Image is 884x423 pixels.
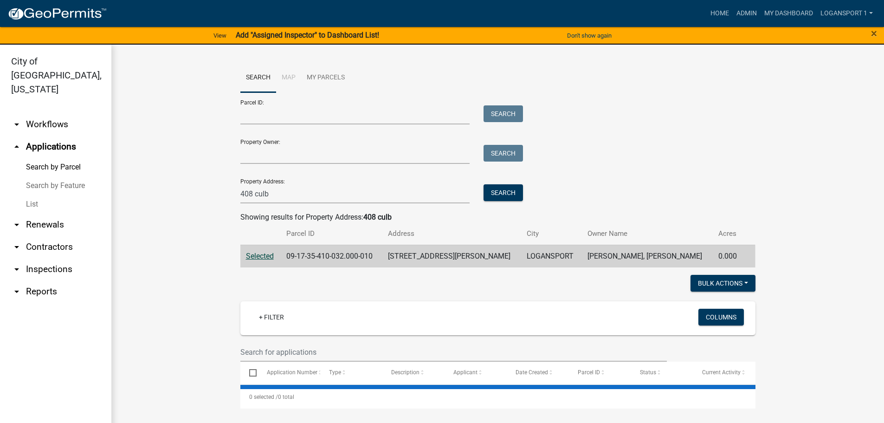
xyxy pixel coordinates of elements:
[11,264,22,275] i: arrow_drop_down
[507,362,569,384] datatable-header-cell: Date Created
[391,369,419,376] span: Description
[640,369,656,376] span: Status
[301,63,350,93] a: My Parcels
[249,394,278,400] span: 0 selected /
[484,105,523,122] button: Search
[702,369,741,376] span: Current Activity
[733,5,761,22] a: Admin
[521,245,581,267] td: LOGANSPORT
[582,223,713,245] th: Owner Name
[713,223,744,245] th: Acres
[631,362,693,384] datatable-header-cell: Status
[240,343,667,362] input: Search for applications
[240,385,755,409] div: 0 total
[11,241,22,253] i: arrow_drop_down
[236,31,379,39] strong: Add "Assigned Inspector" to Dashboard List!
[761,5,817,22] a: My Dashboard
[578,369,600,376] span: Parcel ID
[252,309,291,325] a: + Filter
[246,252,274,260] a: Selected
[11,141,22,152] i: arrow_drop_up
[563,28,615,43] button: Don't show again
[569,362,631,384] datatable-header-cell: Parcel ID
[11,219,22,230] i: arrow_drop_down
[445,362,507,384] datatable-header-cell: Applicant
[690,275,755,292] button: Bulk Actions
[871,27,877,40] span: ×
[516,369,548,376] span: Date Created
[11,119,22,130] i: arrow_drop_down
[871,28,877,39] button: Close
[713,245,744,267] td: 0.000
[484,184,523,201] button: Search
[453,369,477,376] span: Applicant
[582,245,713,267] td: [PERSON_NAME], [PERSON_NAME]
[210,28,230,43] a: View
[267,369,317,376] span: Application Number
[521,223,581,245] th: City
[817,5,877,22] a: Logansport 1
[484,145,523,162] button: Search
[382,245,522,267] td: [STREET_ADDRESS][PERSON_NAME]
[240,63,276,93] a: Search
[240,212,755,223] div: Showing results for Property Address:
[240,362,258,384] datatable-header-cell: Select
[707,5,733,22] a: Home
[329,369,341,376] span: Type
[382,362,445,384] datatable-header-cell: Description
[363,213,392,221] strong: 408 culb
[281,245,382,267] td: 09-17-35-410-032.000-010
[382,223,522,245] th: Address
[258,362,320,384] datatable-header-cell: Application Number
[320,362,382,384] datatable-header-cell: Type
[11,286,22,297] i: arrow_drop_down
[698,309,744,325] button: Columns
[281,223,382,245] th: Parcel ID
[693,362,755,384] datatable-header-cell: Current Activity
